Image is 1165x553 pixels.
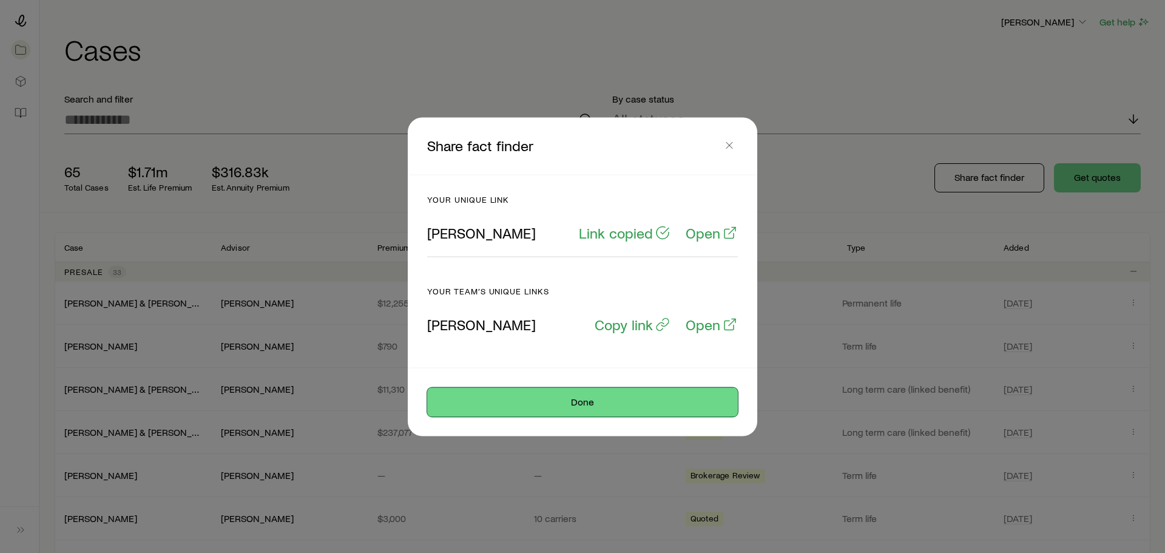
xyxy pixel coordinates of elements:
button: Copy link [594,315,670,334]
p: Share fact finder [427,137,721,155]
p: Copy link [595,316,653,333]
p: [PERSON_NAME] [427,316,536,333]
p: Your unique link [427,194,738,204]
button: Link copied [578,223,670,242]
p: Link copied [579,224,653,241]
button: Done [427,387,738,416]
a: Open [685,223,738,242]
p: Your team’s unique links [427,286,738,296]
p: [PERSON_NAME] [427,224,536,241]
a: Open [685,315,738,334]
p: Open [686,224,720,241]
p: Open [686,316,720,333]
